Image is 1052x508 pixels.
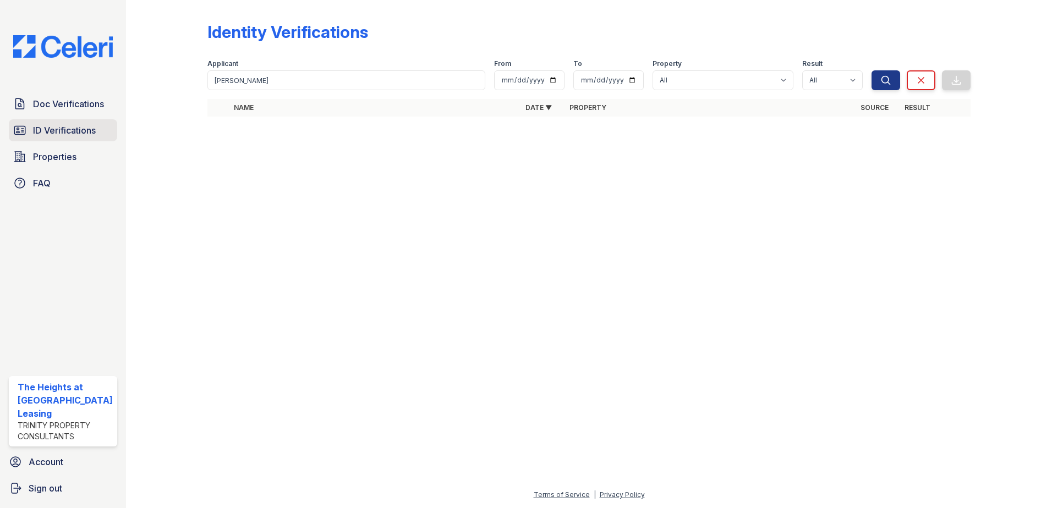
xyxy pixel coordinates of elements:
a: Doc Verifications [9,93,117,115]
a: Property [569,103,606,112]
img: CE_Logo_Blue-a8612792a0a2168367f1c8372b55b34899dd931a85d93a1a3d3e32e68fde9ad4.png [4,35,122,58]
label: Property [653,59,682,68]
div: Trinity Property Consultants [18,420,113,442]
a: Source [861,103,889,112]
label: To [573,59,582,68]
label: From [494,59,511,68]
span: FAQ [33,176,51,190]
a: Sign out [4,477,122,499]
a: Privacy Policy [600,490,645,499]
a: FAQ [9,172,117,194]
a: Result [905,103,930,112]
div: | [594,490,596,499]
span: ID Verifications [33,124,96,137]
span: Properties [33,150,76,163]
label: Result [802,59,823,68]
a: Account [4,451,122,473]
input: Search by name or phone number [207,70,486,90]
span: Sign out [29,482,62,495]
span: Account [29,455,63,468]
span: Doc Verifications [33,97,104,111]
label: Applicant [207,59,238,68]
a: Name [234,103,254,112]
a: Properties [9,146,117,168]
div: Identity Verifications [207,22,368,42]
a: Terms of Service [534,490,590,499]
a: Date ▼ [525,103,552,112]
a: ID Verifications [9,119,117,141]
div: The Heights at [GEOGRAPHIC_DATA] Leasing [18,380,113,420]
